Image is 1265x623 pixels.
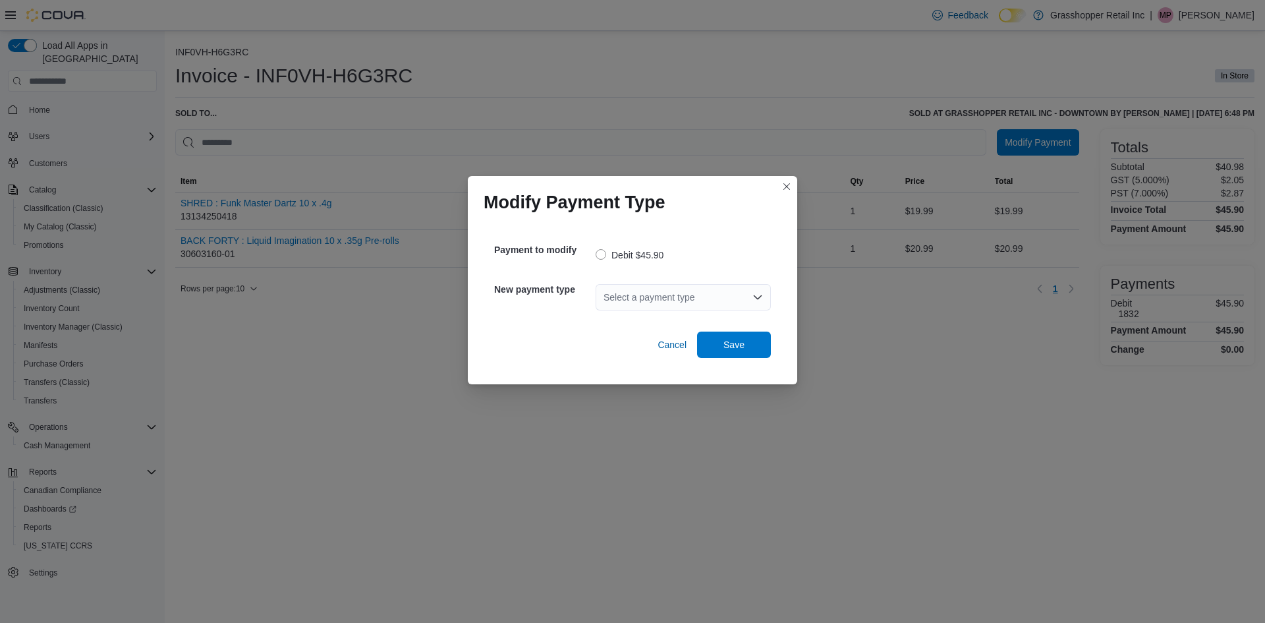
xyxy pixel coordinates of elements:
span: Save [723,338,745,351]
h5: Payment to modify [494,237,593,263]
input: Accessible screen reader label [604,289,605,305]
button: Save [697,332,771,358]
button: Closes this modal window [779,179,795,194]
button: Open list of options [752,292,763,303]
button: Cancel [652,332,692,358]
h5: New payment type [494,276,593,303]
span: Cancel [658,338,687,351]
h1: Modify Payment Type [484,192,665,213]
label: Debit $45.90 [596,247,663,263]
